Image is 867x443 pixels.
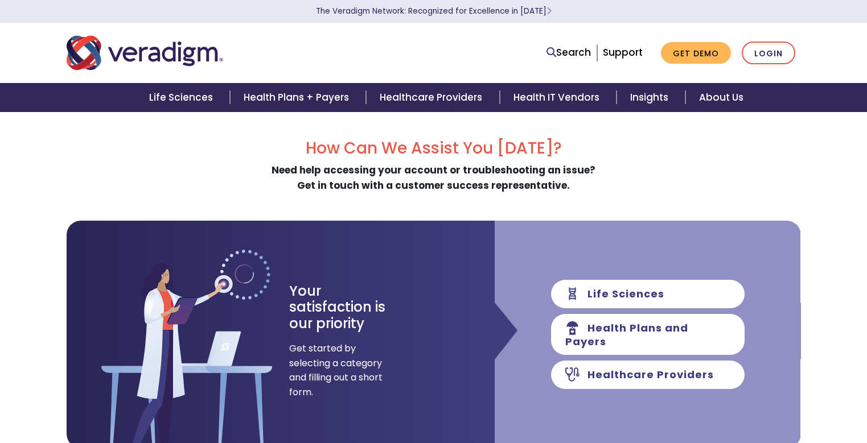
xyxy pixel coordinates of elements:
[603,45,643,59] a: Support
[230,83,366,112] a: Health Plans + Payers
[289,341,383,399] span: Get started by selecting a category and filling out a short form.
[272,163,595,192] strong: Need help accessing your account or troubleshooting an issue? Get in touch with a customer succes...
[316,6,552,16] a: The Veradigm Network: Recognized for Excellence in [DATE]Learn More
[67,34,223,72] img: Veradigm logo
[135,83,230,112] a: Life Sciences
[742,42,795,65] a: Login
[547,45,591,60] a: Search
[366,83,499,112] a: Healthcare Providers
[617,83,685,112] a: Insights
[661,42,731,64] a: Get Demo
[685,83,757,112] a: About Us
[500,83,617,112] a: Health IT Vendors
[289,283,406,332] h3: Your satisfaction is our priority
[67,139,801,158] h2: How Can We Assist You [DATE]?
[547,6,552,16] span: Learn More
